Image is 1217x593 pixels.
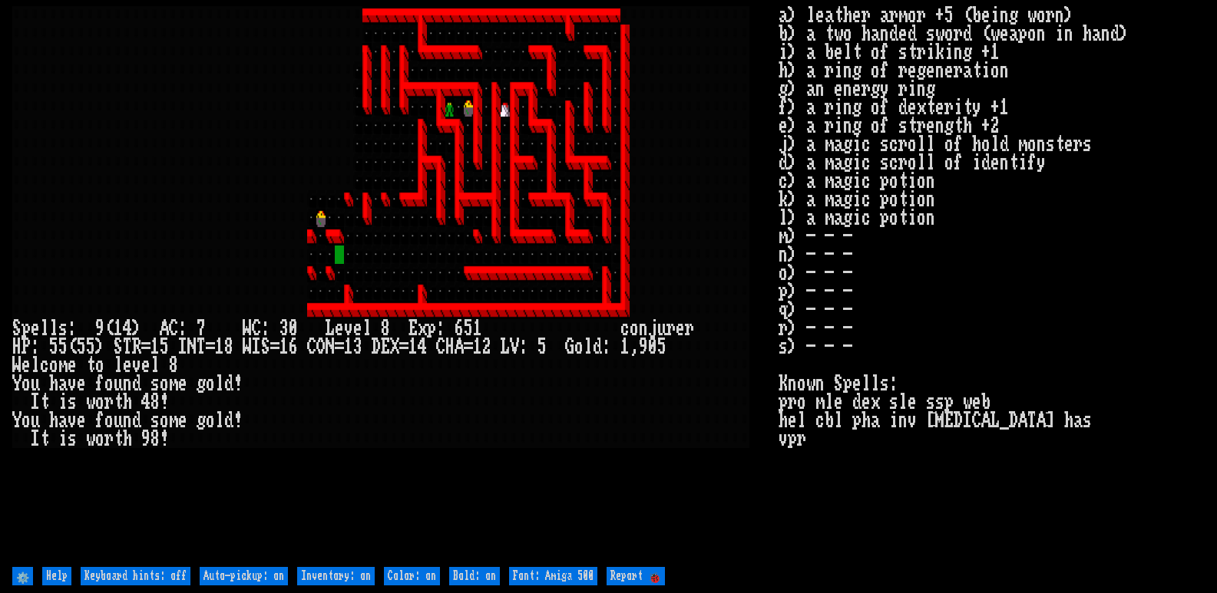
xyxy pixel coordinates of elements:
div: L [326,319,335,338]
div: Y [12,411,21,430]
div: o [21,374,31,393]
div: f [95,411,104,430]
div: u [114,374,123,393]
div: 9 [141,430,150,448]
div: : [436,319,445,338]
div: o [95,393,104,411]
div: I [31,393,40,411]
div: ! [233,374,243,393]
div: r [666,319,676,338]
div: 8 [150,430,160,448]
div: ) [132,319,141,338]
div: m [169,374,178,393]
div: l [215,374,224,393]
div: C [252,319,261,338]
div: o [160,374,169,393]
div: 1 [215,338,224,356]
div: ( [68,338,77,356]
div: i [58,393,68,411]
div: 1 [620,338,630,356]
div: = [206,338,215,356]
div: 8 [169,356,178,374]
div: 8 [224,338,233,356]
div: A [455,338,464,356]
div: 1 [279,338,289,356]
div: l [49,319,58,338]
div: C [436,338,445,356]
input: Color: on [384,567,440,585]
div: e [178,374,187,393]
div: j [648,319,657,338]
div: c [40,356,49,374]
div: T [123,338,132,356]
div: 8 [150,393,160,411]
div: S [261,338,270,356]
div: u [31,411,40,430]
div: 5 [160,338,169,356]
div: s [58,319,68,338]
div: 5 [58,338,68,356]
div: 0 [648,338,657,356]
div: C [169,319,178,338]
div: W [243,338,252,356]
div: I [31,430,40,448]
div: 5 [464,319,473,338]
div: S [12,319,21,338]
div: o [160,411,169,430]
div: a [58,374,68,393]
div: d [132,411,141,430]
div: t [114,430,123,448]
div: ! [160,430,169,448]
div: ( [104,319,114,338]
div: n [639,319,648,338]
div: w [86,393,95,411]
div: = [464,338,473,356]
div: p [427,319,436,338]
div: 1 [344,338,353,356]
div: 8 [381,319,390,338]
div: m [169,411,178,430]
div: e [68,356,77,374]
div: o [95,430,104,448]
div: = [270,338,279,356]
div: 3 [353,338,362,356]
div: = [335,338,344,356]
div: N [187,338,197,356]
div: 1 [473,319,482,338]
div: O [316,338,326,356]
div: e [676,319,685,338]
div: o [104,374,114,393]
div: l [150,356,160,374]
div: i [58,430,68,448]
div: a [58,411,68,430]
div: e [21,356,31,374]
div: = [399,338,408,356]
div: e [31,319,40,338]
div: : [68,319,77,338]
div: 3 [279,319,289,338]
div: , [630,338,639,356]
div: I [178,338,187,356]
div: t [40,430,49,448]
div: W [12,356,21,374]
div: r [104,393,114,411]
div: e [178,411,187,430]
div: P [21,338,31,356]
input: Auto-pickup: on [200,567,288,585]
div: f [95,374,104,393]
input: Report 🐞 [607,567,665,585]
div: l [584,338,593,356]
div: d [593,338,602,356]
div: o [630,319,639,338]
div: s [68,393,77,411]
input: Keyboard hints: off [81,567,190,585]
div: ! [160,393,169,411]
div: T [197,338,206,356]
div: 9 [639,338,648,356]
input: Inventory: on [297,567,375,585]
div: : [602,338,611,356]
div: t [114,393,123,411]
div: 9 [95,319,104,338]
div: H [12,338,21,356]
div: e [353,319,362,338]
